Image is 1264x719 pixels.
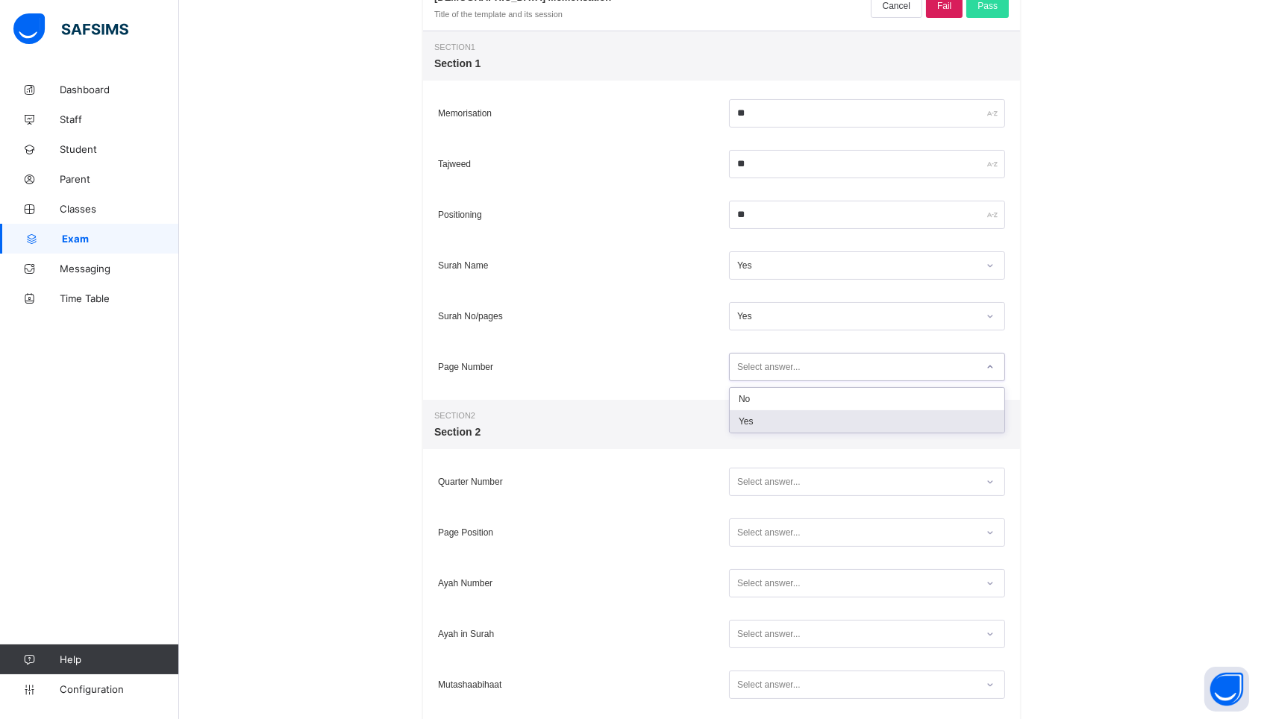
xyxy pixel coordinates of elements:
[60,292,179,304] span: Time Table
[438,362,493,372] span: Page Number
[438,311,503,321] span: Surah No/pages
[438,527,493,538] span: Page Position
[60,683,178,695] span: Configuration
[438,210,482,220] span: Positioning
[60,113,179,125] span: Staff
[438,159,471,169] span: Tajweed
[737,311,977,321] div: Yes
[438,578,492,588] span: Ayah Number
[737,671,801,699] div: Select answer...
[60,203,179,215] span: Classes
[60,263,179,274] span: Messaging
[737,569,801,597] div: Select answer...
[434,426,1009,438] span: Section 2
[883,1,910,11] span: Cancel
[937,1,951,11] span: Fail
[60,653,178,665] span: Help
[438,629,494,639] span: Ayah in Surah
[434,10,563,19] span: Title of the template and its session
[60,173,179,185] span: Parent
[438,260,488,271] span: Surah Name
[438,679,501,690] span: Mutashaabihaat
[1204,667,1249,712] button: Open asap
[737,518,801,547] div: Select answer...
[737,260,977,271] div: Yes
[730,410,1004,433] div: Yes
[13,13,128,45] img: safsims
[977,1,998,11] span: Pass
[62,233,179,245] span: Exam
[438,108,492,119] span: Memorisation
[434,43,1009,51] span: Section 1
[730,388,1004,410] div: No
[60,143,179,155] span: Student
[737,468,801,496] div: Select answer...
[737,353,801,381] div: Select answer...
[737,620,801,648] div: Select answer...
[438,477,503,487] span: Quarter Number
[60,84,179,95] span: Dashboard
[434,57,1009,69] span: Section 1
[434,411,1009,420] span: Section 2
